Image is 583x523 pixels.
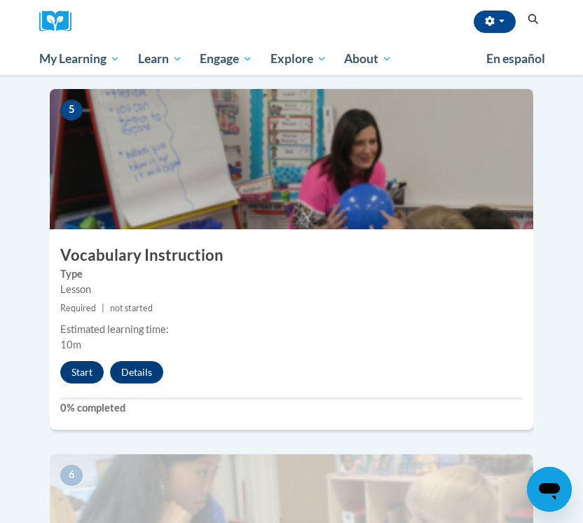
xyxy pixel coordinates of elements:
[60,322,523,337] div: Estimated learning time:
[523,11,544,28] button: Search
[110,303,153,313] span: not started
[336,43,402,75] a: About
[474,11,516,33] button: Account Settings
[39,11,81,32] a: Cox Campus
[200,50,252,67] span: Engage
[60,339,81,351] span: 10m
[60,100,83,121] span: 5
[60,266,523,282] label: Type
[39,11,81,32] img: Logo brand
[50,89,533,229] img: Course Image
[261,43,336,75] a: Explore
[60,465,83,486] span: 6
[30,43,129,75] a: My Learning
[60,400,523,416] label: 0% completed
[60,303,96,313] span: Required
[344,50,392,67] span: About
[60,282,523,297] div: Lesson
[270,50,327,67] span: Explore
[110,361,163,383] button: Details
[138,50,182,67] span: Learn
[129,43,191,75] a: Learn
[191,43,261,75] a: Engage
[477,44,554,74] a: En español
[50,245,533,266] h3: Vocabulary Instruction
[527,467,572,512] iframe: Button to launch messaging window
[486,51,545,66] span: En español
[60,361,104,383] button: Start
[102,303,104,313] span: |
[29,43,554,75] div: Main menu
[39,50,120,67] span: My Learning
